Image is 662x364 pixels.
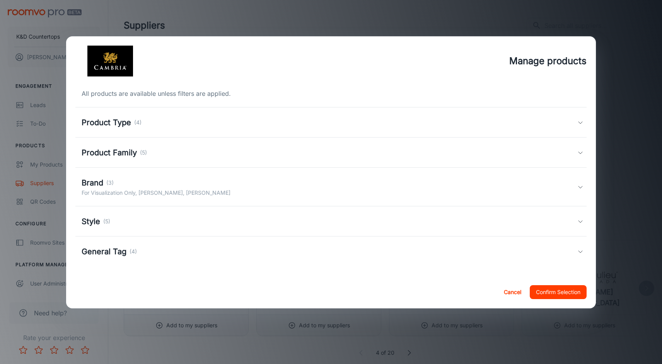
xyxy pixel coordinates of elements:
p: (5) [140,148,147,157]
p: For Visualization Only, [PERSON_NAME], [PERSON_NAME] [82,189,230,197]
div: Product Family(5) [75,138,587,168]
p: (3) [106,179,114,187]
h5: Brand [82,177,103,189]
h5: General Tag [82,246,126,257]
div: General Tag(4) [75,236,587,267]
img: vendor_logo_square_en-us.png [75,46,145,77]
button: Confirm Selection [530,285,587,299]
p: (4) [130,247,137,256]
div: Brand(3)For Visualization Only, [PERSON_NAME], [PERSON_NAME] [75,168,587,206]
div: All products are available unless filters are applied. [75,89,587,98]
p: (4) [134,118,142,127]
h5: Style [82,216,100,227]
h5: Product Family [82,147,137,158]
p: (5) [103,217,110,226]
button: Cancel [500,285,525,299]
h5: Product Type [82,117,131,128]
div: Style(5) [75,206,587,236]
div: Product Type(4) [75,107,587,138]
h4: Manage products [509,54,587,68]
